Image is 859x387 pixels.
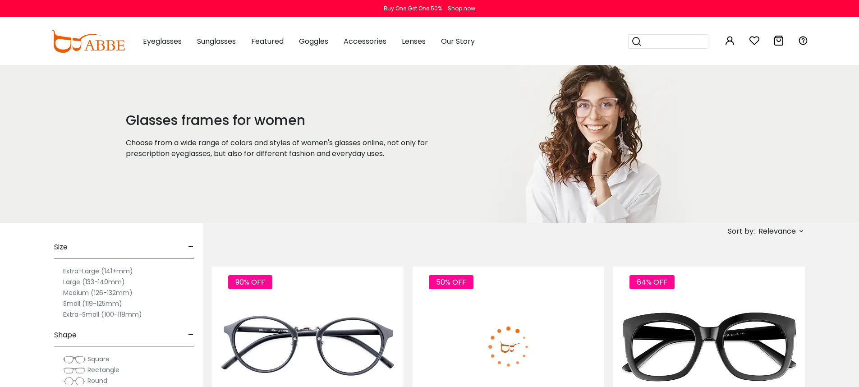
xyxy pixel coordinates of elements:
[63,377,86,386] img: Round.png
[63,309,142,320] label: Extra-Small (100-118mm)
[54,324,77,346] span: Shape
[344,36,386,46] span: Accessories
[51,30,125,53] img: abbeglasses.com
[87,376,107,385] span: Round
[87,365,119,374] span: Rectangle
[63,298,122,309] label: Small (119-125mm)
[448,5,475,13] div: Shop now
[63,366,86,375] img: Rectangle.png
[758,223,796,240] span: Relevance
[188,236,194,258] span: -
[63,355,86,364] img: Square.png
[441,36,475,46] span: Our Story
[87,355,110,364] span: Square
[384,5,442,13] div: Buy One Get One 50%
[629,275,675,289] span: 64% OFF
[299,36,328,46] span: Goggles
[63,287,133,298] label: Medium (126-132mm)
[143,36,182,46] span: Eyeglasses
[476,65,705,223] img: glasses frames for women
[251,36,284,46] span: Featured
[197,36,236,46] span: Sunglasses
[63,276,125,287] label: Large (133-140mm)
[126,138,454,159] p: Choose from a wide range of colors and styles of women's glasses online, not only for prescriptio...
[228,275,272,289] span: 90% OFF
[188,324,194,346] span: -
[63,266,133,276] label: Extra-Large (141+mm)
[126,112,454,129] h1: Glasses frames for women
[728,226,755,236] span: Sort by:
[429,275,473,289] span: 50% OFF
[443,5,475,12] a: Shop now
[402,36,426,46] span: Lenses
[54,236,68,258] span: Size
